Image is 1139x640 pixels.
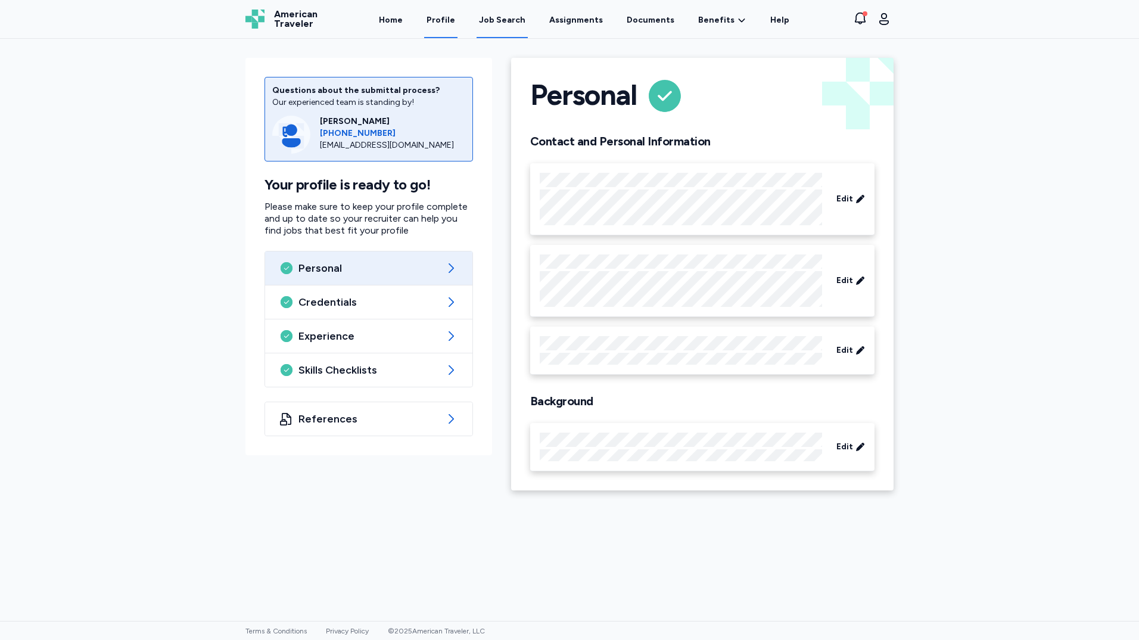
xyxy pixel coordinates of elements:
a: Privacy Policy [326,627,369,635]
a: Terms & Conditions [245,627,307,635]
span: © 2025 American Traveler, LLC [388,627,485,635]
span: Personal [298,261,439,275]
h2: Contact and Personal Information [530,134,875,149]
div: Edit [530,245,875,317]
div: Edit [530,327,875,375]
span: Skills Checklists [298,363,439,377]
div: [EMAIL_ADDRESS][DOMAIN_NAME] [320,139,465,151]
img: Consultant [272,116,310,154]
a: Benefits [698,14,746,26]
div: Job Search [479,14,525,26]
p: Please make sure to keep your profile complete and up to date so your recruiter can help you find... [264,201,473,237]
a: [PHONE_NUMBER] [320,128,465,139]
div: Questions about the submittal process? [272,85,465,97]
a: Job Search [477,1,528,38]
img: Logo [245,10,264,29]
div: Our experienced team is standing by! [272,97,465,108]
span: Edit [836,193,853,205]
div: [PERSON_NAME] [320,116,465,128]
span: Edit [836,344,853,356]
span: References [298,412,439,426]
h2: Background [530,394,875,409]
div: Edit [530,163,875,235]
span: American Traveler [274,10,318,29]
span: Experience [298,329,439,343]
span: Edit [836,275,853,287]
h1: Personal [530,77,636,115]
div: Edit [530,423,875,471]
a: Profile [424,1,458,38]
span: Benefits [698,14,735,26]
h1: Your profile is ready to go! [264,176,473,194]
span: Credentials [298,295,439,309]
span: Edit [836,441,853,453]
